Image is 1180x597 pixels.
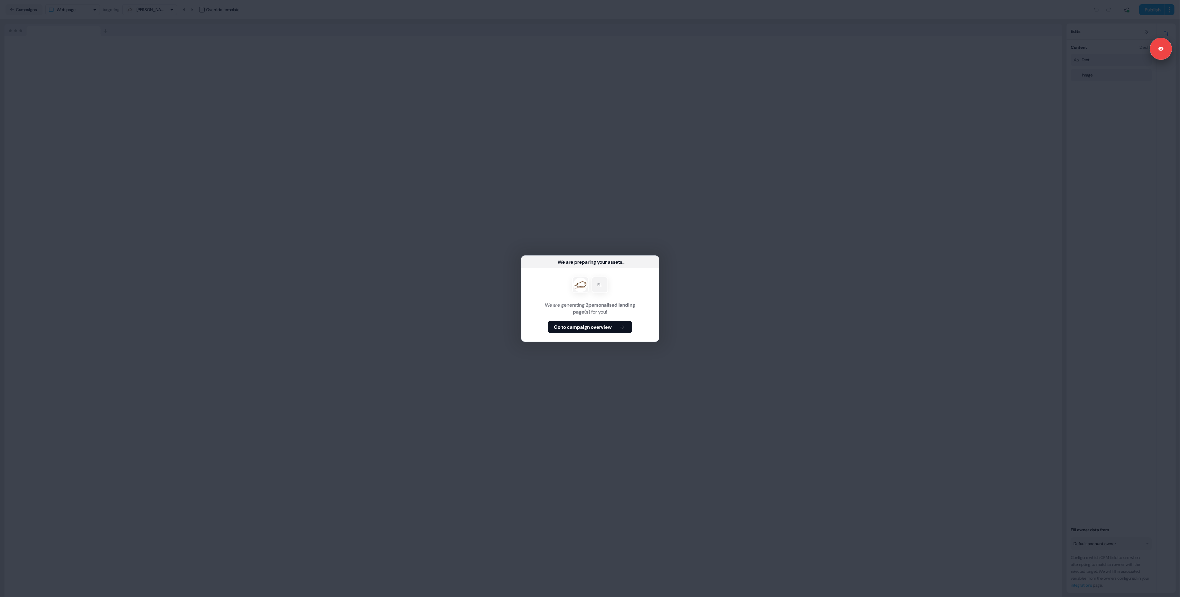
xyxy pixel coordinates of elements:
button: Go to campaign overview [548,321,632,333]
div: ... [622,259,624,265]
div: We are generating for you! [530,301,651,315]
b: 2 personalised landing page(s) [573,302,635,315]
div: We are preparing your assets [558,259,622,265]
div: FL [598,281,602,288]
b: Go to campaign overview [554,324,612,331]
